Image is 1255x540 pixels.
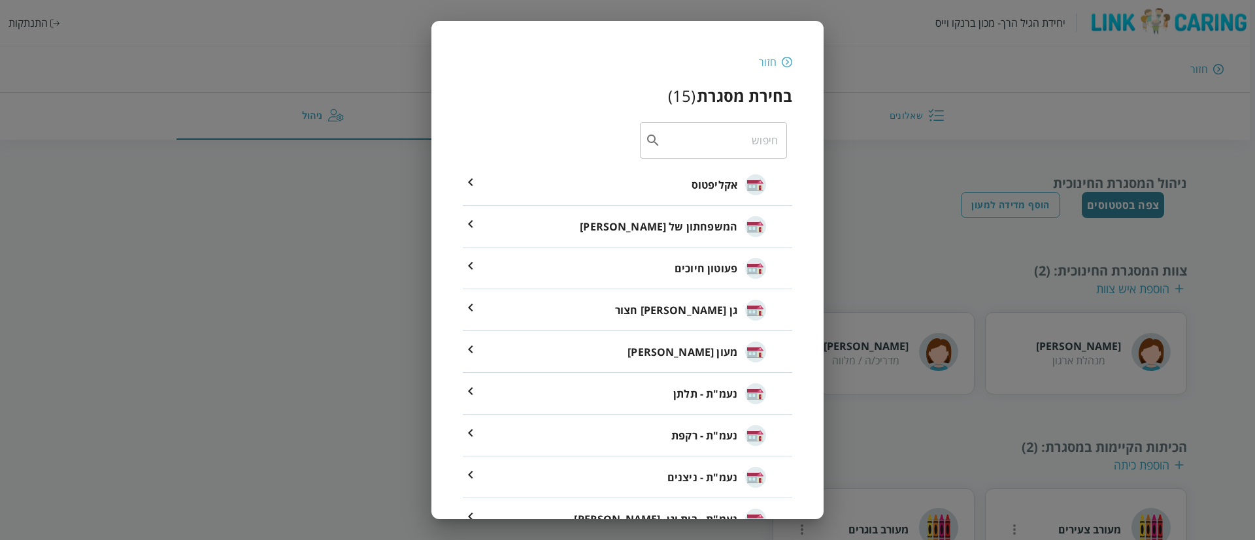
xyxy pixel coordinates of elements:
[661,122,778,159] input: חיפוש
[745,383,766,404] img: נעמ"ת - תלתן
[745,216,766,237] img: המשפחתון של רון
[627,344,737,360] span: מעון [PERSON_NAME]
[745,425,766,446] img: נעמ"ת - רקפת
[580,219,737,234] span: המשפחתון של [PERSON_NAME]
[574,511,737,527] span: נעמ"ת - בית וגן, [PERSON_NAME]
[667,469,737,485] span: נעמ"ת - ניצנים
[697,85,792,106] h3: בחירת מסגרת
[745,300,766,321] img: גן רבקה חצור
[782,56,792,68] img: חזור
[675,261,737,276] span: פעוטון חיוכים
[692,177,737,193] span: אקליפטוס
[745,174,766,195] img: אקליפטוס
[745,509,766,530] img: נעמ"ת - בית וגן, בשמת
[759,55,777,69] div: חזור
[673,386,737,402] span: נעמ"ת - תלתן
[671,428,737,443] span: נעמ"ת - רקפת
[668,85,695,106] div: ( 15 )
[745,467,766,488] img: נעמ"ת - ניצנים
[615,302,737,318] span: גן [PERSON_NAME] חצור
[745,258,766,279] img: פעוטון חיוכים
[745,341,766,362] img: מעון ליבי שקד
